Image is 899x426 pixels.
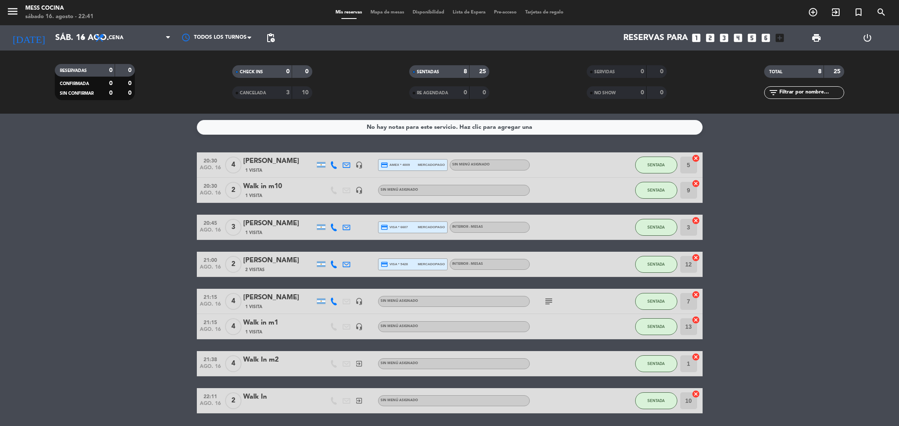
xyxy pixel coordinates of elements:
span: Sin menú asignado [381,325,418,328]
strong: 0 [109,90,113,96]
strong: 8 [464,69,467,75]
strong: 0 [660,90,665,96]
span: CHECK INS [240,70,263,74]
span: mercadopago [418,261,445,267]
strong: 0 [464,90,467,96]
span: CONFIRMADA [60,82,89,86]
span: Disponibilidad [408,10,448,15]
span: SERVIDAS [594,70,615,74]
i: headset_mic [355,298,363,305]
span: ago. 16 [200,165,221,175]
span: Sin menú asignado [381,299,418,303]
strong: 0 [109,80,113,86]
strong: 0 [305,69,310,75]
span: SENTADA [647,324,665,329]
span: SENTADA [647,262,665,266]
div: [PERSON_NAME] [243,218,315,229]
span: ago. 16 [200,301,221,311]
i: credit_card [381,261,388,268]
span: mercadopago [418,224,445,230]
span: 1 Visita [245,229,262,236]
strong: 0 [128,67,133,73]
span: ago. 16 [200,364,221,373]
i: cancel [692,290,700,299]
i: looks_5 [746,32,757,43]
span: Reservas para [623,33,688,43]
i: exit_to_app [355,360,363,367]
span: 1 Visita [245,192,262,199]
span: Pre-acceso [490,10,521,15]
span: 20:30 [200,181,221,190]
span: 20:30 [200,155,221,165]
span: Sin menú asignado [452,163,490,166]
i: subject [544,296,554,306]
button: SENTADA [635,318,677,335]
span: INTERIOR - MESAS [452,225,483,229]
i: cancel [692,253,700,262]
span: RE AGENDADA [417,91,448,95]
i: menu [6,5,19,18]
i: arrow_drop_down [78,33,89,43]
i: looks_one [691,32,702,43]
span: ago. 16 [200,327,221,336]
i: credit_card [381,224,388,231]
strong: 0 [128,80,133,86]
i: cancel [692,216,700,225]
i: headset_mic [355,161,363,169]
span: SENTADA [647,225,665,229]
button: SENTADA [635,157,677,173]
span: Sin menú asignado [381,399,418,402]
strong: 25 [834,69,842,75]
span: SENTADA [647,188,665,192]
span: ago. 16 [200,264,221,274]
div: [PERSON_NAME] [243,292,315,303]
i: filter_list [768,88,778,98]
span: Cena [109,35,123,41]
i: exit_to_app [355,397,363,405]
i: power_settings_new [862,33,872,43]
i: add_box [774,32,785,43]
strong: 0 [128,90,133,96]
div: Walk In [243,391,315,402]
i: looks_4 [733,32,743,43]
i: cancel [692,316,700,324]
span: print [811,33,821,43]
span: mercadopago [418,162,445,168]
button: SENTADA [635,392,677,409]
span: ago. 16 [200,401,221,410]
i: looks_two [705,32,716,43]
span: 21:00 [200,255,221,264]
span: SENTADA [647,361,665,366]
span: ago. 16 [200,190,221,200]
i: headset_mic [355,186,363,194]
span: INTERIOR - MESAS [452,262,483,266]
span: Mapa de mesas [366,10,408,15]
span: Tarjetas de regalo [521,10,568,15]
span: 22:11 [200,391,221,401]
span: Mis reservas [331,10,366,15]
span: RESERVADAS [60,69,87,73]
span: 20:45 [200,218,221,227]
button: SENTADA [635,182,677,199]
div: sábado 16. agosto - 22:41 [25,13,94,21]
span: SENTADA [647,398,665,403]
span: SIN CONFIRMAR [60,91,94,96]
strong: 0 [660,69,665,75]
strong: 8 [818,69,821,75]
strong: 3 [286,90,290,96]
button: menu [6,5,19,21]
span: 1 Visita [245,304,262,310]
span: 2 [225,256,242,273]
span: Lista de Espera [448,10,490,15]
div: Mess Cocina [25,4,94,13]
i: cancel [692,154,700,162]
div: [PERSON_NAME] [243,156,315,167]
span: pending_actions [266,33,276,43]
input: Filtrar por nombre... [778,88,844,97]
div: Walk in m1 [243,317,315,328]
strong: 0 [286,69,290,75]
i: search [876,7,886,17]
i: cancel [692,390,700,398]
div: [PERSON_NAME] [243,255,315,266]
span: 4 [225,318,242,335]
